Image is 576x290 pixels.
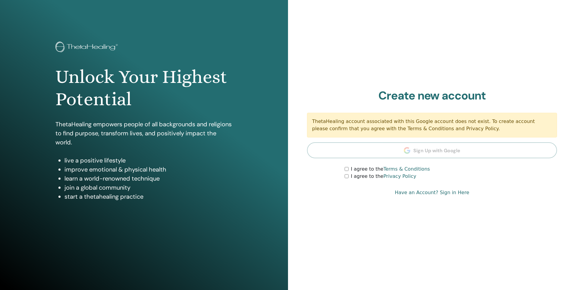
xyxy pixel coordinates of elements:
[307,89,557,103] h2: Create new account
[307,113,557,137] div: ThetaHealing account associated with this Google account does not exist. To create account please...
[64,174,232,183] li: learn a world-renowned technique
[64,183,232,192] li: join a global community
[64,156,232,165] li: live a positive lifestyle
[64,192,232,201] li: start a thetahealing practice
[395,189,469,196] a: Have an Account? Sign in Here
[64,165,232,174] li: improve emotional & physical health
[383,166,430,172] a: Terms & Conditions
[55,120,232,147] p: ThetaHealing empowers people of all backgrounds and religions to find purpose, transform lives, a...
[55,66,232,111] h1: Unlock Your Highest Potential
[383,173,416,179] a: Privacy Policy
[351,165,430,173] label: I agree to the
[351,173,416,180] label: I agree to the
